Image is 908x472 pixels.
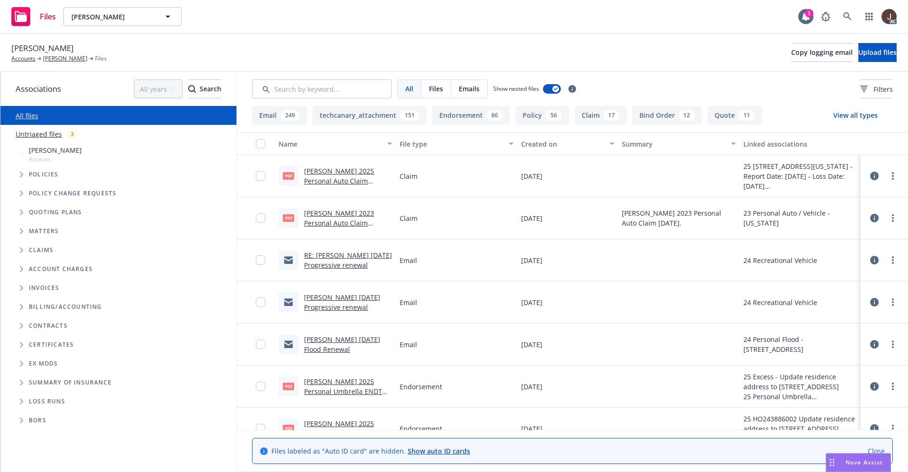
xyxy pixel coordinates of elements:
[283,172,294,179] span: pdf
[743,414,857,444] div: 25 HO243886002 Update residence address to [STREET_ADDRESS] Mailing
[256,213,265,223] input: Toggle Row Selected
[405,84,413,94] span: All
[63,7,182,26] button: [PERSON_NAME]
[188,85,196,93] svg: Search
[400,213,418,223] span: Claim
[493,85,539,93] span: Show nested files
[743,208,857,228] div: 23 Personal Auto / Vehicle - [US_STATE]
[256,171,265,181] input: Toggle Row Selected
[679,110,695,121] div: 12
[400,424,442,434] span: Endorsement
[622,139,725,149] div: Summary
[256,297,265,307] input: Toggle Row Selected
[632,106,702,125] button: Bind Order
[521,139,604,149] div: Created on
[400,340,417,350] span: Email
[279,139,382,149] div: Name
[8,3,60,30] a: Files
[304,377,382,416] a: [PERSON_NAME] 2025 Personal Umbrella ENDT amended location information .pdf
[887,170,899,182] a: more
[487,110,503,121] div: 86
[860,79,893,98] button: Filters
[603,110,620,121] div: 17
[521,171,542,181] span: [DATE]
[29,191,116,196] span: Policy change requests
[396,132,517,155] button: File type
[29,399,65,404] span: Loss Runs
[16,129,62,139] a: Untriaged files
[873,84,893,94] span: Filters
[618,132,739,155] button: Summary
[66,129,79,140] div: 3
[43,54,87,63] a: [PERSON_NAME]
[515,106,569,125] button: Policy
[858,48,897,57] span: Upload files
[313,106,427,125] button: techcanary_attachment
[400,382,442,392] span: Endorsement
[256,139,265,149] input: Select all
[0,143,236,297] div: Tree Example
[11,54,35,63] a: Accounts
[29,342,74,348] span: Certificates
[743,161,857,191] div: 25 [STREET_ADDRESS][US_STATE] - Report Date: [DATE] - Loss Date: [DATE]
[275,132,396,155] button: Name
[740,132,861,155] button: Linked associations
[743,255,817,265] div: 24 Recreational Vehicle
[29,228,59,234] span: Matters
[739,110,755,121] div: 11
[517,132,619,155] button: Created on
[40,13,56,20] span: Files
[521,382,542,392] span: [DATE]
[860,84,893,94] span: Filters
[400,139,503,149] div: File type
[29,145,82,155] span: [PERSON_NAME]
[188,80,221,98] div: Search
[400,171,418,181] span: Claim
[29,304,102,310] span: Billing/Accounting
[29,247,53,253] span: Claims
[887,423,899,434] a: more
[887,212,899,224] a: more
[408,446,470,455] a: Show auto ID cards
[304,335,380,354] a: [PERSON_NAME] [DATE] Flood Renewal
[29,155,82,163] span: Account
[521,297,542,307] span: [DATE]
[280,110,300,121] div: 249
[16,111,38,120] a: All files
[521,255,542,265] span: [DATE]
[826,453,891,472] button: Nova Assist
[860,7,879,26] a: Switch app
[256,382,265,391] input: Toggle Row Selected
[29,380,112,385] span: Summary of insurance
[71,12,153,22] span: [PERSON_NAME]
[791,43,853,62] button: Copy logging email
[546,110,562,121] div: 56
[304,209,374,237] a: [PERSON_NAME] 2023 Personal Auto Claim [DATE]..pdf
[743,297,817,307] div: 24 Recreational Vehicle
[622,208,735,228] span: [PERSON_NAME] 2023 Personal Auto Claim [DATE].
[95,54,107,63] span: Files
[256,255,265,265] input: Toggle Row Selected
[400,110,419,121] div: 151
[252,79,392,98] input: Search by keyword...
[882,9,897,24] img: photo
[521,340,542,350] span: [DATE]
[304,419,374,458] a: [PERSON_NAME] 2025 Homeowners ENDT amended location information .pdf
[283,383,294,390] span: pdf
[521,213,542,223] span: [DATE]
[521,424,542,434] span: [DATE]
[887,297,899,308] a: more
[432,106,510,125] button: Endorsement
[887,381,899,392] a: more
[868,446,885,456] a: Close
[0,297,236,430] div: Folder Tree Example
[858,43,897,62] button: Upload files
[304,293,380,312] a: [PERSON_NAME] [DATE] Progressive renewal
[707,106,762,125] button: Quote
[29,210,82,215] span: Quoting plans
[575,106,627,125] button: Claim
[400,297,417,307] span: Email
[283,214,294,221] span: pdf
[838,7,857,26] a: Search
[304,166,374,195] a: [PERSON_NAME] 2025 Personal Auto Claim [DATE].pdf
